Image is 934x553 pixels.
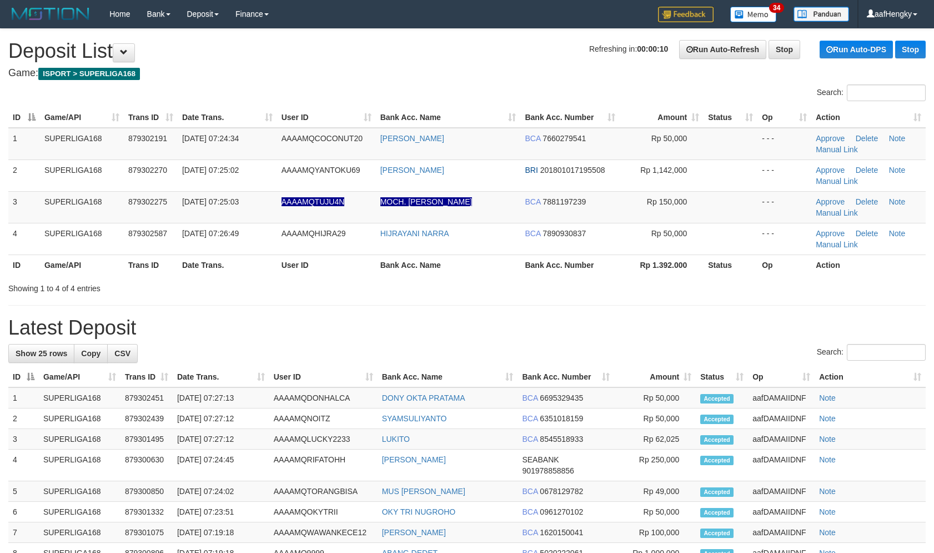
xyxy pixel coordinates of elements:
span: BCA [522,414,538,423]
td: 879301075 [120,522,173,543]
td: [DATE] 07:24:45 [173,450,269,481]
td: [DATE] 07:23:51 [173,502,269,522]
th: Action: activate to sort column ascending [811,107,926,128]
td: aafDAMAIIDNF [748,450,815,481]
a: Note [819,507,836,516]
span: 879302191 [128,134,167,143]
a: DONY OKTA PRATAMA [382,393,465,402]
span: Show 25 rows [16,349,67,358]
td: SUPERLIGA168 [40,223,124,255]
a: Note [889,229,906,238]
th: Amount: activate to sort column ascending [620,107,704,128]
td: AAAAMQRIFATOHH [269,450,378,481]
span: Accepted [700,508,734,517]
span: Rp 150,000 [647,197,687,206]
img: panduan.png [794,7,849,22]
td: Rp 100,000 [614,522,696,543]
td: - - - [757,223,811,255]
span: Rp 1,142,000 [640,166,687,175]
span: 34 [769,3,784,13]
span: AAAAMQCOCONUT20 [282,134,363,143]
a: Approve [816,166,845,175]
th: Date Trans.: activate to sort column ascending [173,367,269,387]
a: [PERSON_NAME] [380,134,444,143]
td: 879300630 [120,450,173,481]
span: AAAAMQHIJRA29 [282,229,346,238]
span: Copy 1620150041 to clipboard [540,528,583,537]
a: MUS [PERSON_NAME] [382,487,465,496]
td: SUPERLIGA168 [39,481,120,502]
span: Accepted [700,394,734,403]
span: Rp 50,000 [651,134,687,143]
td: aafDAMAIIDNF [748,522,815,543]
td: 2 [8,160,40,191]
label: Search: [817,84,926,101]
th: Status [704,255,757,275]
th: ID [8,255,40,275]
h1: Deposit List [8,40,926,62]
th: Op: activate to sort column ascending [748,367,815,387]
span: [DATE] 07:25:03 [182,197,239,206]
a: Delete [856,229,878,238]
span: Copy 8545518933 to clipboard [540,435,583,444]
td: [DATE] 07:27:13 [173,387,269,408]
td: aafDAMAIIDNF [748,429,815,450]
div: Showing 1 to 4 of 4 entries [8,278,381,294]
th: Date Trans.: activate to sort column ascending [178,107,277,128]
span: Accepted [700,415,734,424]
span: Refreshing in: [589,44,668,53]
a: Manual Link [816,208,858,217]
td: 3 [8,191,40,223]
td: 879302439 [120,408,173,429]
span: BCA [522,487,538,496]
label: Search: [817,344,926,361]
input: Search: [847,344,926,361]
span: Accepted [700,529,734,538]
a: Delete [856,197,878,206]
span: SEABANK [522,455,559,464]
a: Note [819,393,836,402]
td: - - - [757,160,811,191]
a: Note [889,197,906,206]
span: Copy 0678129782 to clipboard [540,487,583,496]
td: AAAAMQLUCKY2233 [269,429,378,450]
td: SUPERLIGA168 [39,387,120,408]
td: 6 [8,502,39,522]
td: AAAAMQOKYTRII [269,502,378,522]
img: Feedback.jpg [658,7,714,22]
span: BCA [525,197,540,206]
td: aafDAMAIIDNF [748,387,815,408]
td: SUPERLIGA168 [39,450,120,481]
a: Manual Link [816,145,858,154]
th: Bank Acc. Name [376,255,521,275]
a: Note [819,435,836,444]
h1: Latest Deposit [8,317,926,339]
th: Amount: activate to sort column ascending [614,367,696,387]
td: AAAAMQDONHALCA [269,387,378,408]
span: [DATE] 07:25:02 [182,166,239,175]
a: Manual Link [816,240,858,249]
span: ISPORT > SUPERLIGA168 [38,68,140,80]
td: SUPERLIGA168 [40,128,124,160]
td: 1 [8,387,39,408]
span: BCA [522,528,538,537]
a: Note [819,455,836,464]
a: [PERSON_NAME] [382,455,446,464]
th: Game/API: activate to sort column ascending [40,107,124,128]
td: aafDAMAIIDNF [748,408,815,429]
th: Trans ID: activate to sort column ascending [120,367,173,387]
a: Run Auto-Refresh [679,40,766,59]
span: Copy 6695329435 to clipboard [540,393,583,402]
a: [PERSON_NAME] [382,528,446,537]
span: Accepted [700,487,734,497]
th: Bank Acc. Number: activate to sort column ascending [518,367,614,387]
td: 4 [8,450,39,481]
a: LUKITO [382,435,410,444]
span: Rp 50,000 [651,229,687,238]
a: Show 25 rows [8,344,74,363]
span: 879302270 [128,166,167,175]
td: 879300850 [120,481,173,502]
a: Copy [74,344,108,363]
th: User ID: activate to sort column ascending [269,367,378,387]
td: SUPERLIGA168 [39,522,120,543]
